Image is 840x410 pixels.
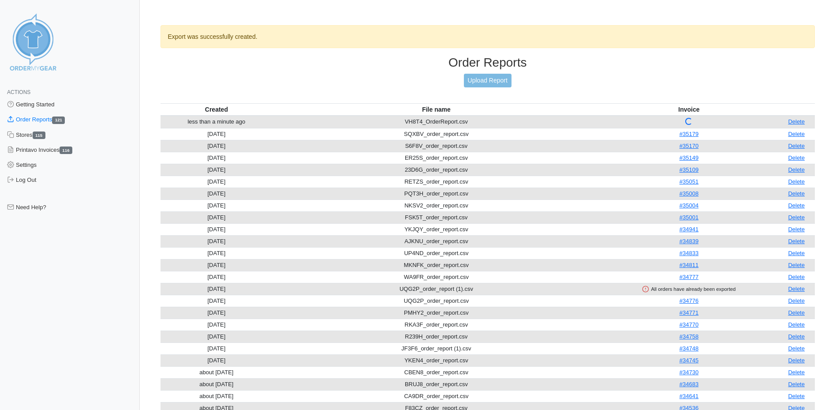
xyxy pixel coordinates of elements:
td: YKJQY_order_report.csv [273,223,600,235]
a: #34730 [679,369,698,376]
td: ER25S_order_report.csv [273,152,600,164]
td: [DATE] [161,128,273,140]
a: #34776 [679,297,698,304]
td: [DATE] [161,235,273,247]
a: Delete [788,297,805,304]
td: [DATE] [161,319,273,331]
td: CBEN8_order_report.csv [273,366,600,378]
td: VH8T4_OrderReport.csv [273,116,600,128]
span: 115 [33,132,45,139]
td: [DATE] [161,259,273,271]
td: [DATE] [161,152,273,164]
a: #34748 [679,345,698,352]
span: 121 [52,117,65,124]
td: [DATE] [161,211,273,223]
a: Delete [788,262,805,268]
a: #35051 [679,178,698,185]
td: UP4ND_order_report.csv [273,247,600,259]
td: [DATE] [161,223,273,235]
a: Delete [788,309,805,316]
td: [DATE] [161,342,273,354]
a: #35149 [679,154,698,161]
td: CA9DR_order_report.csv [273,390,600,402]
a: Delete [788,238,805,244]
td: RETZS_order_report.csv [273,176,600,188]
th: Created [161,103,273,116]
a: #35179 [679,131,698,137]
a: Upload Report [464,74,511,87]
td: PMHY2_order_report.csv [273,307,600,319]
td: [DATE] [161,295,273,307]
td: [DATE] [161,176,273,188]
a: #34745 [679,357,698,364]
td: NKSV2_order_report.csv [273,199,600,211]
td: [DATE] [161,354,273,366]
a: #34771 [679,309,698,316]
span: 116 [60,147,72,154]
a: #35170 [679,143,698,149]
a: Delete [788,250,805,256]
a: Delete [788,381,805,387]
a: Delete [788,333,805,340]
a: Delete [788,143,805,149]
a: #34758 [679,333,698,340]
td: [DATE] [161,271,273,283]
a: #34839 [679,238,698,244]
a: Delete [788,190,805,197]
td: PQT3H_order_report.csv [273,188,600,199]
a: #34683 [679,381,698,387]
a: #35004 [679,202,698,209]
td: MKNFK_order_report.csv [273,259,600,271]
td: YKEN4_order_report.csv [273,354,600,366]
td: SQXBV_order_report.csv [273,128,600,140]
a: Delete [788,226,805,233]
td: [DATE] [161,307,273,319]
td: 23D6G_order_report.csv [273,164,600,176]
a: Delete [788,274,805,280]
a: #34770 [679,321,698,328]
div: Export was successfully created. [161,25,815,48]
a: Delete [788,321,805,328]
a: #35001 [679,214,698,221]
td: [DATE] [161,188,273,199]
td: AJKNU_order_report.csv [273,235,600,247]
a: Delete [788,369,805,376]
a: Delete [788,202,805,209]
td: UQG2P_order_report (1).csv [273,283,600,295]
td: WA9FR_order_report.csv [273,271,600,283]
a: Delete [788,118,805,125]
h3: Order Reports [161,55,815,70]
a: Delete [788,286,805,292]
td: [DATE] [161,199,273,211]
a: #35109 [679,166,698,173]
a: Delete [788,357,805,364]
a: Delete [788,154,805,161]
td: about [DATE] [161,390,273,402]
td: FSK5T_order_report.csv [273,211,600,223]
a: #34641 [679,393,698,399]
td: [DATE] [161,140,273,152]
th: Invoice [600,103,778,116]
a: #34777 [679,274,698,280]
a: Delete [788,214,805,221]
td: about [DATE] [161,366,273,378]
td: JF3F6_order_report (1).csv [273,342,600,354]
span: Actions [7,89,30,95]
a: #34833 [679,250,698,256]
a: #35008 [679,190,698,197]
td: [DATE] [161,247,273,259]
td: about [DATE] [161,378,273,390]
a: Delete [788,345,805,352]
td: RKA3F_order_report.csv [273,319,600,331]
a: Delete [788,166,805,173]
td: BRUJ8_order_report.csv [273,378,600,390]
a: #34941 [679,226,698,233]
td: UQG2P_order_report.csv [273,295,600,307]
td: S6F8V_order_report.csv [273,140,600,152]
td: [DATE] [161,283,273,295]
a: #34811 [679,262,698,268]
th: File name [273,103,600,116]
a: Delete [788,131,805,137]
td: less than a minute ago [161,116,273,128]
td: [DATE] [161,164,273,176]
